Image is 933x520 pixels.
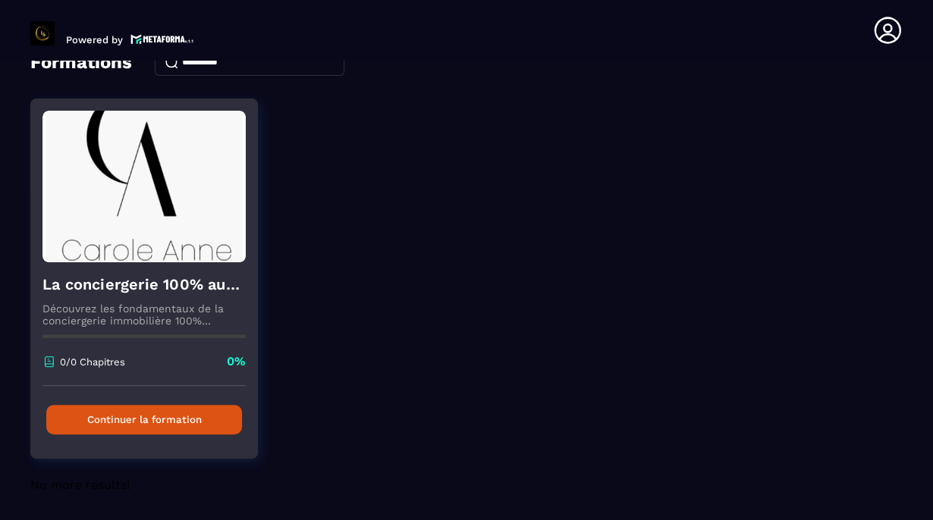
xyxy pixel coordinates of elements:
p: 0/0 Chapitres [60,356,125,368]
p: Powered by [66,34,123,45]
img: logo-branding [30,21,55,45]
p: 0% [227,353,246,370]
span: No more results! [30,478,130,492]
a: formation-backgroundLa conciergerie 100% automatiséeDécouvrez les fondamentaux de la conciergerie... [30,99,277,478]
p: Découvrez les fondamentaux de la conciergerie immobilière 100% automatisée. Cette formation est c... [42,302,246,327]
h4: La conciergerie 100% automatisée [42,274,246,295]
h4: Formations [30,52,132,73]
img: formation-background [42,111,246,262]
button: Continuer la formation [46,405,242,434]
img: logo [130,33,194,45]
